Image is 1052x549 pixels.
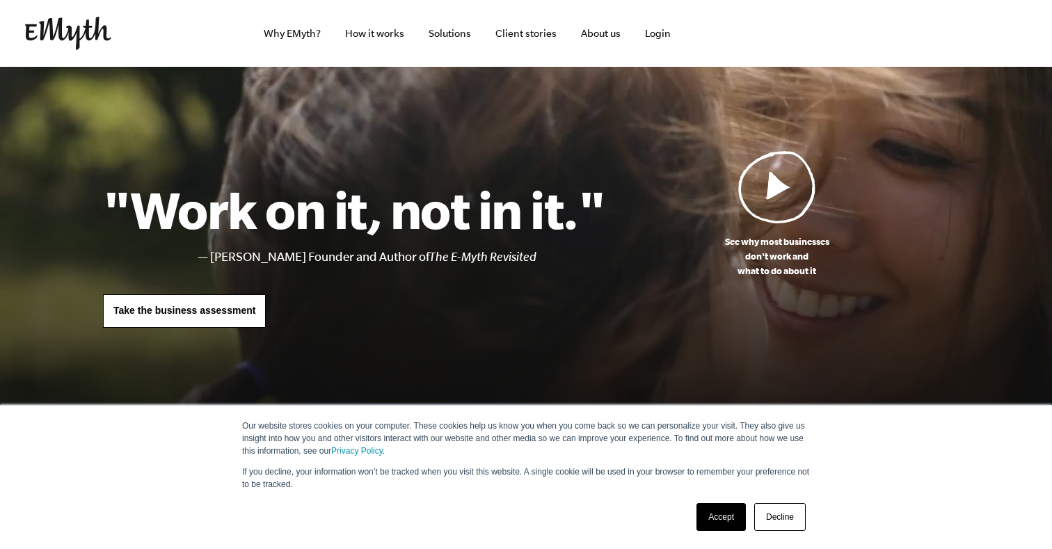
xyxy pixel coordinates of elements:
iframe: Embedded CTA [728,18,874,49]
h1: "Work on it, not in it." [103,179,605,240]
a: See why most businessesdon't work andwhat to do about it [605,150,949,278]
p: See why most businesses don't work and what to do about it [605,234,949,278]
a: Take the business assessment [103,294,266,328]
p: If you decline, your information won’t be tracked when you visit this website. A single cookie wi... [242,466,810,491]
a: Privacy Policy [331,446,383,456]
img: EMyth [25,17,111,50]
i: The E-Myth Revisited [429,250,536,264]
li: [PERSON_NAME] Founder and Author of [210,247,605,267]
a: Accept [696,503,746,531]
img: Play Video [738,150,816,223]
iframe: Embedded CTA [881,18,1027,49]
p: Our website stores cookies on your computer. These cookies help us know you when you come back so... [242,420,810,457]
a: Decline [754,503,806,531]
span: Take the business assessment [113,305,255,316]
